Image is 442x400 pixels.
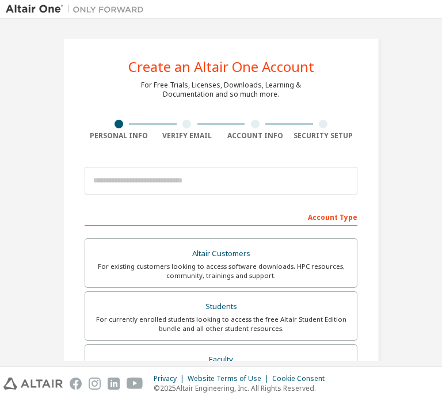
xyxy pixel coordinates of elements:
div: For currently enrolled students looking to access the free Altair Student Edition bundle and all ... [92,315,350,333]
div: Privacy [154,374,188,383]
div: Website Terms of Use [188,374,272,383]
div: Students [92,299,350,315]
div: Personal Info [85,131,153,140]
div: Verify Email [153,131,222,140]
div: For existing customers looking to access software downloads, HPC resources, community, trainings ... [92,262,350,280]
img: Altair One [6,3,150,15]
img: facebook.svg [70,378,82,390]
img: linkedin.svg [108,378,120,390]
div: For Free Trials, Licenses, Downloads, Learning & Documentation and so much more. [141,81,301,99]
div: Faculty [92,352,350,368]
div: Account Info [221,131,289,140]
div: Create an Altair One Account [128,60,314,74]
div: Cookie Consent [272,374,331,383]
img: youtube.svg [127,378,143,390]
img: altair_logo.svg [3,378,63,390]
div: Altair Customers [92,246,350,262]
img: instagram.svg [89,378,101,390]
p: © 2025 Altair Engineering, Inc. All Rights Reserved. [154,383,331,393]
div: Account Type [85,207,357,226]
div: Security Setup [289,131,358,140]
